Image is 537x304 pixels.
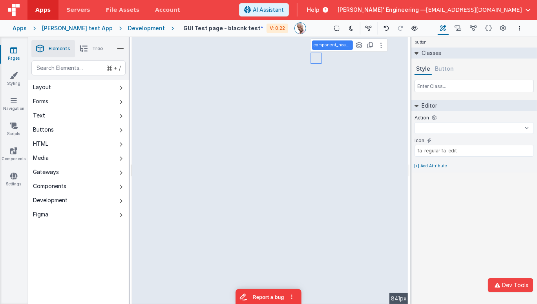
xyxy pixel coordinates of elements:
[13,24,27,32] div: Apps
[33,140,48,148] div: HTML
[488,278,533,292] button: Dev Tools
[415,80,534,92] input: Enter Class...
[33,168,59,176] div: Gateways
[415,137,424,144] label: Icon
[42,24,113,32] div: [PERSON_NAME] test App
[28,165,129,179] button: Gateways
[66,6,90,14] span: Servers
[128,24,165,32] div: Development
[49,46,70,52] span: Elements
[92,46,103,52] span: Tree
[28,137,129,151] button: HTML
[33,83,51,91] div: Layout
[515,24,524,33] button: Options
[132,37,408,304] div: -->
[314,42,351,48] p: component_header_icon_button
[418,48,441,59] h2: Classes
[389,293,408,304] div: 841px
[33,97,48,105] div: Forms
[106,6,140,14] span: File Assets
[107,60,121,75] span: + /
[33,112,45,119] div: Text
[338,6,531,14] button: [PERSON_NAME]' Engineering — [EMAIL_ADDRESS][DOMAIN_NAME]
[426,6,522,14] span: [EMAIL_ADDRESS][DOMAIN_NAME]
[28,179,129,193] button: Components
[253,6,284,14] span: AI Assistant
[28,108,129,123] button: Text
[28,207,129,222] button: Figma
[35,6,51,14] span: Apps
[338,6,426,14] span: [PERSON_NAME]' Engineering —
[415,63,432,75] button: Style
[28,80,129,94] button: Layout
[295,23,306,34] img: 11ac31fe5dc3d0eff3fbbbf7b26fa6e1
[33,154,49,162] div: Media
[33,196,68,204] div: Development
[31,60,126,75] input: Search Elements...
[239,3,289,16] button: AI Assistant
[415,163,534,169] button: Add Attribute
[411,37,430,48] h4: button
[28,193,129,207] button: Development
[28,94,129,108] button: Forms
[307,6,320,14] span: Help
[183,25,261,31] h4: GUI Test page - blacnk test
[418,100,437,111] h2: Editor
[28,151,129,165] button: Media
[415,115,429,121] label: Action
[420,163,447,169] p: Add Attribute
[33,126,54,134] div: Buttons
[33,182,66,190] div: Components
[433,63,455,75] button: Button
[267,24,288,33] div: V: 0.22
[28,123,129,137] button: Buttons
[33,211,48,218] div: Figma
